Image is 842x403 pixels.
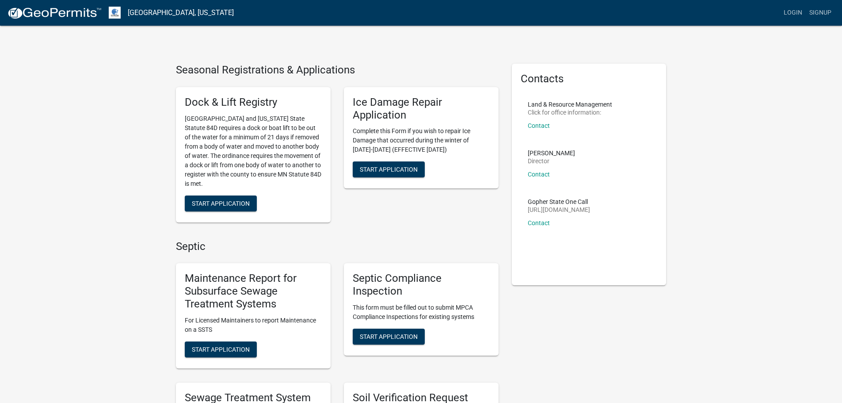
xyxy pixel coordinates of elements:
[528,150,575,156] p: [PERSON_NAME]
[528,171,550,178] a: Contact
[109,7,121,19] img: Otter Tail County, Minnesota
[528,199,590,205] p: Gopher State One Call
[185,272,322,310] h5: Maintenance Report for Subsurface Sewage Treatment Systems
[185,96,322,109] h5: Dock & Lift Registry
[353,329,425,345] button: Start Application
[353,127,490,154] p: Complete this Form if you wish to repair Ice Damage that occurred during the winter of [DATE]-[DA...
[192,200,250,207] span: Start Application
[528,219,550,226] a: Contact
[185,342,257,357] button: Start Application
[185,196,257,211] button: Start Application
[528,207,590,213] p: [URL][DOMAIN_NAME]
[185,316,322,334] p: For Licensed Maintainers to report Maintenance on a SSTS
[185,114,322,188] p: [GEOGRAPHIC_DATA] and [US_STATE] State Statute 84D requires a dock or boat lift to be out of the ...
[353,303,490,322] p: This form must be filled out to submit MPCA Compliance Inspections for existing systems
[528,158,575,164] p: Director
[192,345,250,353] span: Start Application
[360,166,418,173] span: Start Application
[353,96,490,122] h5: Ice Damage Repair Application
[360,333,418,340] span: Start Application
[176,64,499,77] h4: Seasonal Registrations & Applications
[528,109,612,115] p: Click for office information:
[353,161,425,177] button: Start Application
[128,5,234,20] a: [GEOGRAPHIC_DATA], [US_STATE]
[528,122,550,129] a: Contact
[176,240,499,253] h4: Septic
[806,4,835,21] a: Signup
[521,73,658,85] h5: Contacts
[780,4,806,21] a: Login
[353,272,490,298] h5: Septic Compliance Inspection
[528,101,612,107] p: Land & Resource Management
